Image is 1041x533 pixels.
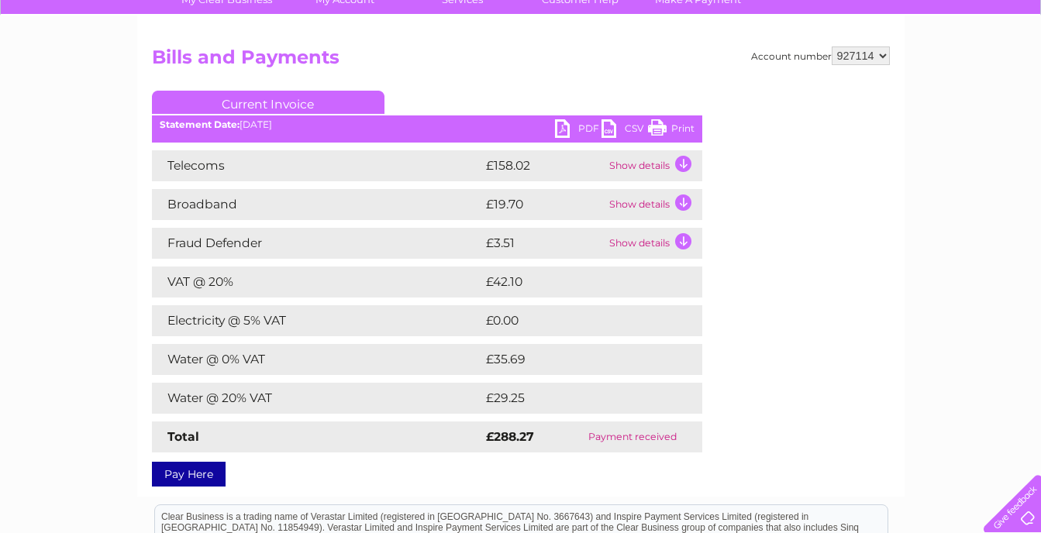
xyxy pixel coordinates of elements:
[605,150,702,181] td: Show details
[482,266,670,297] td: £42.10
[482,383,670,414] td: £29.25
[152,305,482,336] td: Electricity @ 5% VAT
[486,429,534,444] strong: £288.27
[602,119,648,142] a: CSV
[160,119,240,130] b: Statement Date:
[152,383,482,414] td: Water @ 20% VAT
[152,344,482,375] td: Water @ 0% VAT
[768,66,798,77] a: Water
[749,8,856,27] a: 0333 014 3131
[482,305,667,336] td: £0.00
[605,189,702,220] td: Show details
[152,91,384,114] a: Current Invoice
[482,228,605,259] td: £3.51
[152,462,226,487] a: Pay Here
[482,344,671,375] td: £35.69
[482,189,605,220] td: £19.70
[605,228,702,259] td: Show details
[152,228,482,259] td: Fraud Defender
[751,46,890,65] div: Account number
[167,429,199,444] strong: Total
[152,189,482,220] td: Broadband
[555,119,602,142] a: PDF
[36,40,115,88] img: logo.png
[563,421,702,452] td: Payment received
[482,150,605,181] td: £158.02
[155,9,888,75] div: Clear Business is a trading name of Verastar Limited (registered in [GEOGRAPHIC_DATA] No. 3667643...
[152,119,702,130] div: [DATE]
[648,119,695,142] a: Print
[152,46,890,76] h2: Bills and Payments
[990,66,1026,77] a: Log out
[938,66,976,77] a: Contact
[152,150,482,181] td: Telecoms
[807,66,841,77] a: Energy
[850,66,897,77] a: Telecoms
[906,66,929,77] a: Blog
[152,266,482,297] td: VAT @ 20%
